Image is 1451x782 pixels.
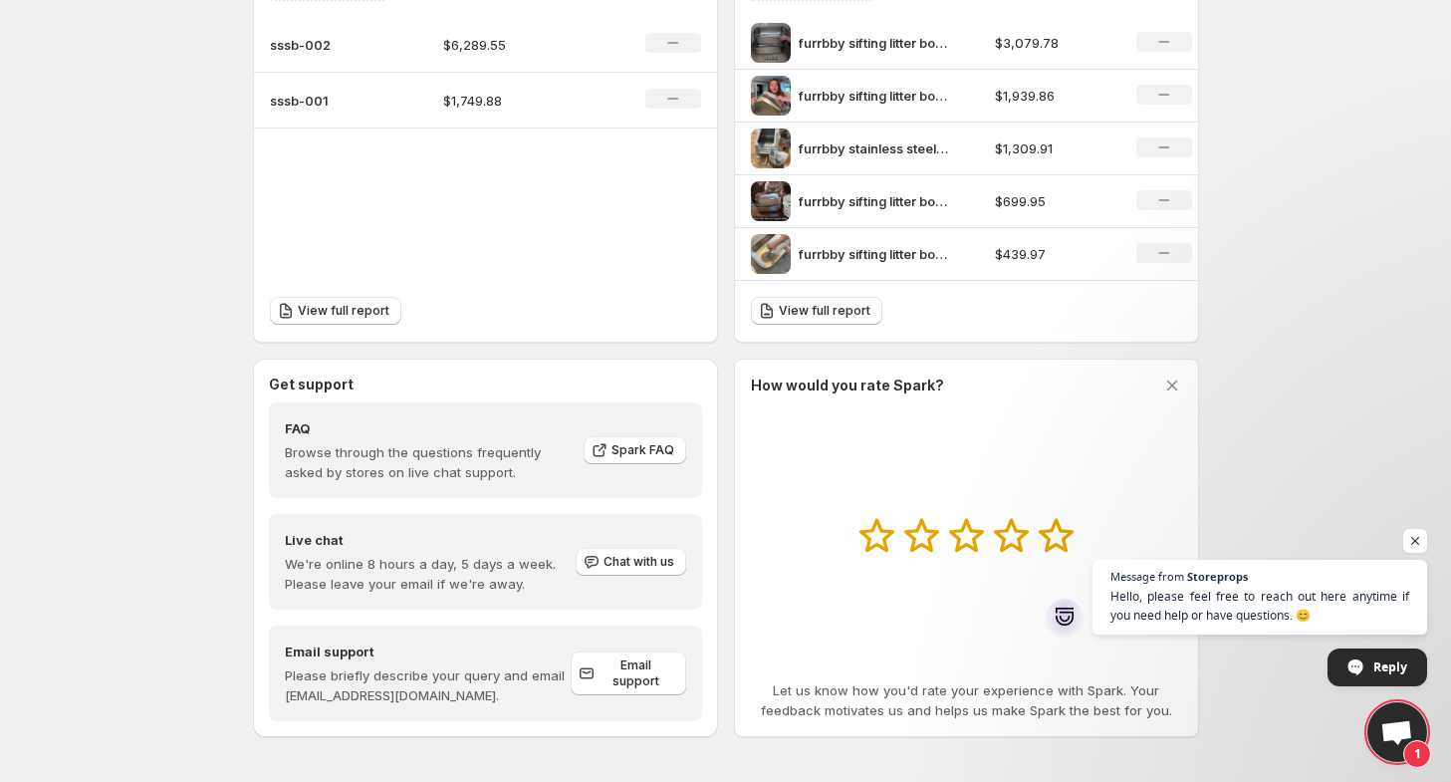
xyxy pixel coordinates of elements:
span: View full report [298,303,389,319]
a: Open chat [1367,702,1427,762]
img: furrbby stainless steel sifting litter box for pine pellets 2 [751,129,791,168]
span: Email support [599,657,674,689]
h4: Live chat [285,530,574,550]
span: View full report [779,303,870,319]
p: furrbby sifting litter box for regular clumping litter-4 [799,244,948,264]
button: Chat with us [576,548,686,576]
img: furrbby sifting litter box for regular clumping litter-6 [751,76,791,116]
span: 1 [1403,740,1431,768]
p: $699.95 [995,191,1112,211]
p: $439.97 [995,244,1112,264]
h4: FAQ [285,418,570,438]
p: $1,309.91 [995,138,1112,158]
span: Hello, please feel free to reach out here anytime if you need help or have questions. 😊 [1110,587,1409,625]
h3: Get support [269,375,354,394]
p: $3,079.78 [995,33,1112,53]
img: furrbby sifting litter box for regular clumping litter-7 [751,23,791,63]
p: Please briefly describe your query and email [EMAIL_ADDRESS][DOMAIN_NAME]. [285,665,571,705]
p: sssb-002 [270,35,369,55]
span: Chat with us [604,554,674,570]
p: furrbby stainless steel sifting litter box for pine pellets 2 [799,138,948,158]
a: Email support [571,652,686,695]
p: $1,749.88 [443,91,585,111]
p: Browse through the questions frequently asked by stores on live chat support. [285,442,570,482]
p: $1,939.86 [995,86,1112,106]
p: Let us know how you'd rate your experience with Spark. Your feedback motivates us and helps us ma... [751,680,1182,720]
span: Spark FAQ [611,442,674,458]
h4: Email support [285,642,571,661]
p: furrbby sifting litter box for regular clumping litter-6 [799,86,948,106]
p: $6,289.55 [443,35,585,55]
h3: How would you rate Spark? [751,376,944,395]
p: furrbby sifting litter box for regular clumping litter-7 [799,33,948,53]
p: We're online 8 hours a day, 5 days a week. Please leave your email if we're away. [285,554,574,594]
img: furrbby sifting litter box for regular clumping litter-5 [751,181,791,221]
span: Reply [1373,650,1407,684]
img: furrbby sifting litter box for regular clumping litter-4 [751,234,791,274]
p: furrbby sifting litter box for regular clumping litter-5 [799,191,948,211]
a: Spark FAQ [584,436,686,464]
a: View full report [270,297,401,325]
span: Message from [1110,571,1184,582]
span: Storeprops [1187,571,1248,582]
a: View full report [751,297,882,325]
p: sssb-001 [270,91,369,111]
